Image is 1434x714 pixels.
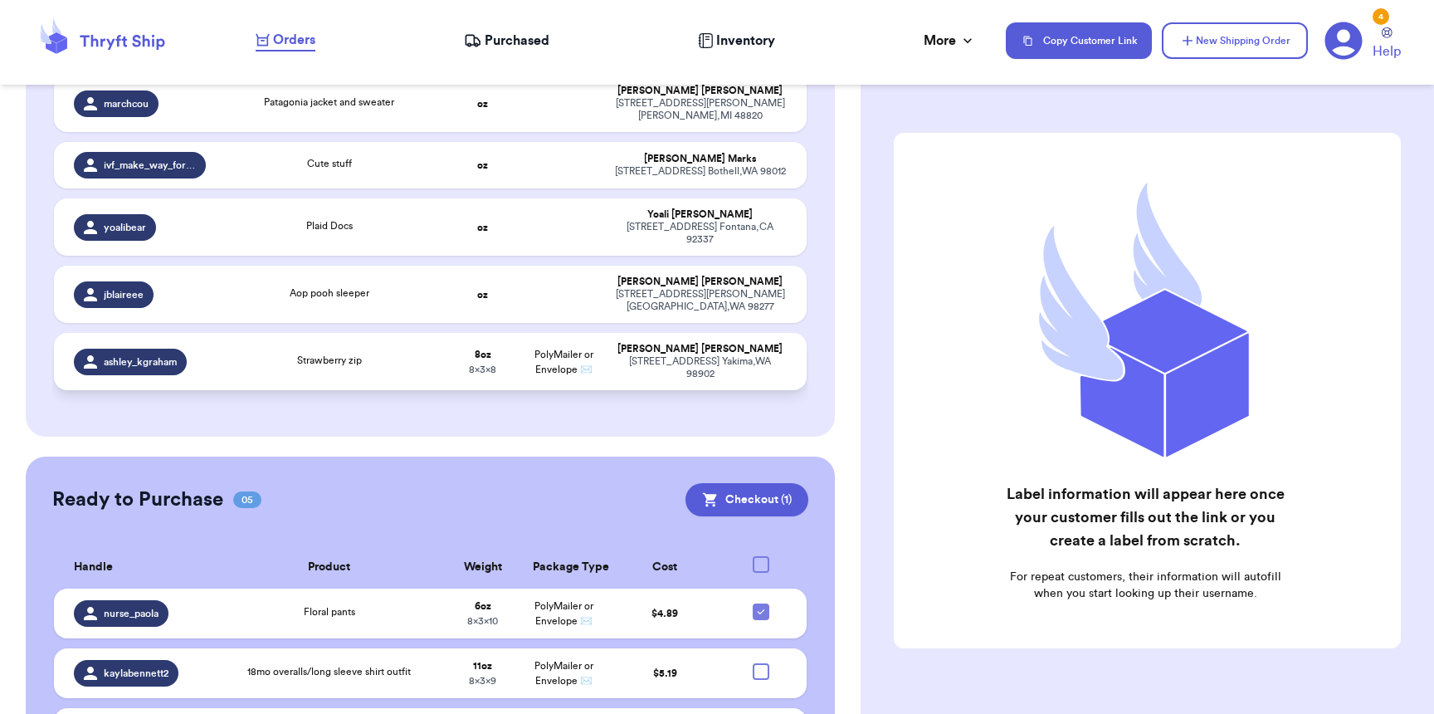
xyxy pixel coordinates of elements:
span: $ 4.89 [651,609,678,619]
span: 05 [233,491,261,508]
span: PolyMailer or Envelope ✉️ [534,350,593,374]
span: Handle [74,559,113,576]
div: [STREET_ADDRESS] Bothell , WA 98012 [614,165,787,178]
span: 18mo overalls/long sleeve shirt outfit [247,667,411,677]
div: [STREET_ADDRESS][PERSON_NAME] [GEOGRAPHIC_DATA] , WA 98277 [614,288,787,313]
a: 4 [1324,22,1363,60]
h2: Label information will appear here once your customer fills out the link or you create a label fr... [1002,482,1289,552]
span: ashley_kgraham [104,355,177,369]
a: Purchased [464,31,549,51]
span: Inventory [716,31,775,51]
strong: oz [477,223,488,232]
button: Copy Customer Link [1006,22,1152,59]
div: [PERSON_NAME] Marks [614,153,787,165]
div: [PERSON_NAME] [PERSON_NAME] [614,276,787,288]
p: For repeat customers, their information will autofill when you start looking up their username. [1002,569,1289,602]
span: 8 x 3 x 8 [469,364,496,374]
span: Cute stuff [307,159,352,169]
div: [STREET_ADDRESS] Yakima , WA 98902 [614,355,787,380]
strong: 11 oz [473,661,492,671]
span: Help [1373,42,1401,61]
a: Orders [256,30,315,51]
div: [PERSON_NAME] [PERSON_NAME] [614,85,787,97]
a: Inventory [698,31,775,51]
th: Package Type [523,546,603,589]
th: Cost [604,546,725,589]
span: Strawberry zip [297,355,362,365]
span: Aop pooh sleeper [290,288,369,298]
strong: oz [477,99,488,109]
span: yoalibear [104,221,146,234]
div: [PERSON_NAME] [PERSON_NAME] [614,343,787,355]
button: Checkout (1) [685,483,808,516]
span: Plaid Docs [306,221,353,231]
span: Purchased [485,31,549,51]
strong: 6 oz [475,601,491,611]
span: PolyMailer or Envelope ✉️ [534,601,593,626]
h2: Ready to Purchase [52,487,223,513]
span: jblaireee [104,288,144,301]
span: $ 5.19 [653,668,677,678]
strong: oz [477,160,488,170]
span: PolyMailer or Envelope ✉️ [534,661,593,686]
span: Patagonia jacket and sweater [264,97,394,107]
div: Yoali [PERSON_NAME] [614,208,787,221]
a: Help [1373,27,1401,61]
th: Product [216,546,442,589]
th: Weight [442,546,523,589]
strong: 8 oz [475,350,491,359]
span: Floral pants [304,607,355,617]
div: More [924,31,976,51]
span: 8 x 3 x 10 [467,616,498,626]
div: [STREET_ADDRESS] Fontana , CA 92337 [614,221,787,246]
span: ivf_make_way_for_ducklings [104,159,196,172]
div: [STREET_ADDRESS][PERSON_NAME] [PERSON_NAME] , MI 48820 [614,97,787,122]
div: 4 [1373,8,1389,25]
span: Orders [273,30,315,50]
span: marchcou [104,97,149,110]
span: 8 x 3 x 9 [469,676,496,686]
span: nurse_paola [104,607,159,620]
strong: oz [477,290,488,300]
span: kaylabennett2 [104,667,168,680]
button: New Shipping Order [1162,22,1308,59]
